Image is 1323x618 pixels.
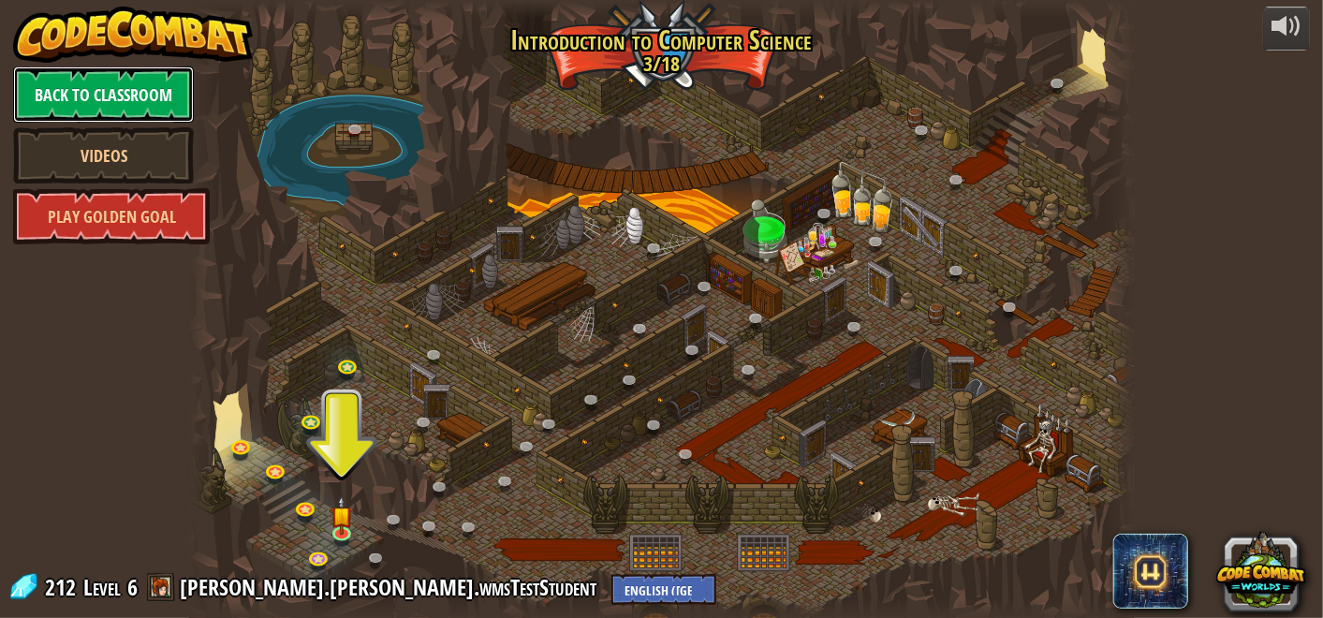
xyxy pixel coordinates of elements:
span: 212 [45,572,81,602]
a: Back to Classroom [13,66,194,123]
img: level-banner-started.png [331,496,353,535]
span: 6 [127,572,138,602]
img: CodeCombat - Learn how to code by playing a game [13,7,253,63]
a: [PERSON_NAME].[PERSON_NAME].wmsTestStudent [180,572,602,602]
a: Play Golden Goal [13,188,210,244]
span: Level [83,572,121,603]
button: Adjust volume [1263,7,1310,51]
a: Videos [13,127,194,184]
